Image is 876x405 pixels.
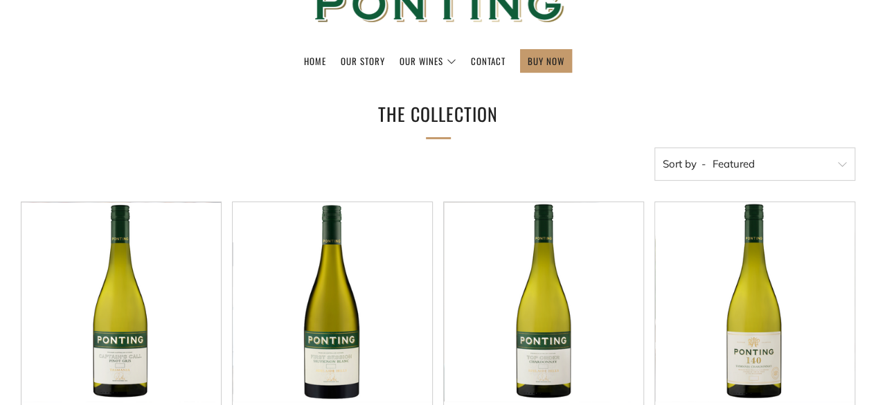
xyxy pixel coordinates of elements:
h1: The Collection [231,98,646,131]
a: BUY NOW [528,50,564,72]
a: Home [304,50,326,72]
a: Our Story [341,50,385,72]
a: Our Wines [400,50,456,72]
a: Contact [471,50,506,72]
